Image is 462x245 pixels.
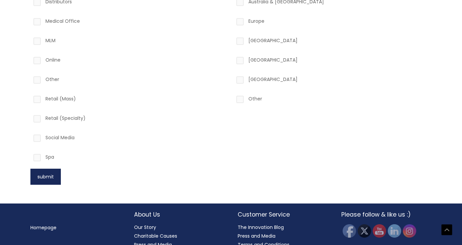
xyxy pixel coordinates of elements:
[341,210,432,219] h2: Please follow & like us :)
[238,210,328,219] h2: Customer Service
[343,224,356,238] img: Facebook
[30,223,121,232] nav: Menu
[32,56,227,67] label: Online
[134,233,177,239] a: Charitable Causes
[134,224,156,231] a: Our Story
[235,56,430,67] label: [GEOGRAPHIC_DATA]
[134,210,224,219] h2: About Us
[32,17,227,28] label: Medical Office
[238,224,284,231] a: The Innovation Blog
[235,17,430,28] label: Europe
[235,94,430,106] label: Other
[238,233,275,239] a: Press and Media
[32,75,227,86] label: Other
[32,153,227,164] label: Spa
[235,75,430,86] label: [GEOGRAPHIC_DATA]
[32,133,227,145] label: Social Media
[32,94,227,106] label: Retail (Mass)
[32,36,227,48] label: MLM
[358,224,371,238] img: Twitter
[235,36,430,48] label: [GEOGRAPHIC_DATA]
[30,169,61,185] button: submit
[32,114,227,125] label: Retail (Specialty)
[30,224,56,231] a: Homepage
